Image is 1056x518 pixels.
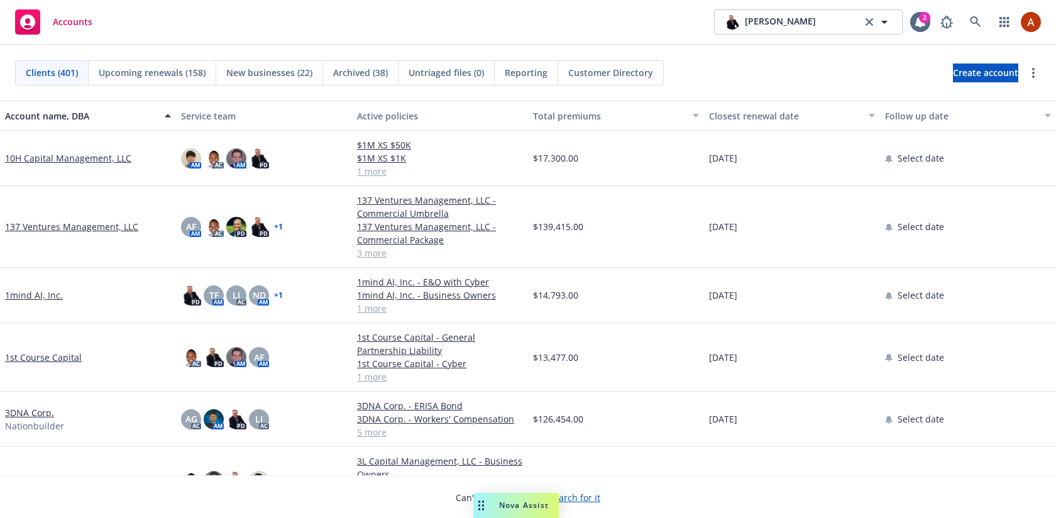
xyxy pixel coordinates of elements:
a: Switch app [992,9,1017,35]
a: Report a Bug [934,9,959,35]
a: 5 more [357,426,523,439]
a: Accounts [10,4,97,40]
div: Service team [181,109,347,123]
span: Create account [953,61,1018,85]
img: photo [204,217,224,237]
img: photo [249,148,269,168]
a: 3DNA Corp. - ERISA Bond [357,399,523,412]
span: [DATE] [709,152,737,165]
span: AG [185,412,197,426]
span: [DATE] [709,351,737,364]
span: Select date [898,289,944,302]
a: + 1 [274,223,283,231]
span: TF [209,289,219,302]
a: 1st Course Capital [5,351,82,364]
span: Upcoming renewals (158) [99,66,206,79]
div: Drag to move [473,493,489,518]
a: Create account [953,63,1018,82]
a: 137 Ventures Management, LLC - Commercial Umbrella [357,194,523,220]
a: 1 more [357,302,523,315]
img: photo [226,471,246,491]
a: 1 more [357,165,523,178]
img: photo [249,217,269,237]
span: ND [253,289,266,302]
span: [DATE] [709,412,737,426]
span: Select date [898,475,944,488]
button: photo[PERSON_NAME]clear selection [714,9,903,35]
img: photo [226,347,246,367]
span: LI [255,412,263,426]
span: Accounts [53,17,92,27]
span: Select date [898,220,944,233]
button: Total premiums [528,101,704,131]
img: photo [181,285,201,306]
div: Follow up date [885,109,1037,123]
a: 1 more [357,370,523,383]
span: Select date [898,152,944,165]
span: Customer Directory [568,66,653,79]
img: photo [204,347,224,367]
img: photo [226,409,246,429]
span: $17,300.00 [533,152,578,165]
a: 3L Capital Management, LLC [5,475,124,488]
span: [PERSON_NAME] [745,14,816,30]
span: $139,415.00 [533,220,583,233]
span: $13,477.00 [533,351,578,364]
div: Account name, DBA [5,109,157,123]
a: Search [963,9,988,35]
button: Service team [176,101,352,131]
a: 3DNA Corp. - Workers' Compensation [357,412,523,426]
span: Select date [898,351,944,364]
span: Reporting [505,66,547,79]
img: photo [204,471,224,491]
div: Active policies [357,109,523,123]
a: 3 more [357,246,523,260]
img: photo [204,409,224,429]
span: New businesses (22) [226,66,312,79]
div: Closest renewal date [709,109,861,123]
span: $113,380.00 [533,475,583,488]
a: 1mind AI, Inc. [5,289,63,302]
button: Nova Assist [473,493,559,518]
span: Nova Assist [499,500,549,510]
a: 1mind AI, Inc. - E&O with Cyber [357,275,523,289]
img: photo [204,148,224,168]
span: [DATE] [709,220,737,233]
a: 137 Ventures Management, LLC - Commercial Package [357,220,523,246]
img: photo [249,471,269,491]
img: photo [1021,12,1041,32]
a: 10H Capital Management, LLC [5,152,131,165]
span: $14,793.00 [533,289,578,302]
span: [DATE] [709,475,737,488]
a: + 1 [274,292,283,299]
button: Closest renewal date [704,101,880,131]
span: AF [186,220,196,233]
span: [DATE] [709,289,737,302]
a: 3DNA Corp. [5,406,54,419]
a: clear selection [862,14,877,30]
span: LI [233,289,240,302]
img: photo [181,471,201,491]
span: Nationbuilder [5,419,64,433]
a: Search for it [549,492,600,504]
a: 1st Course Capital - General Partnership Liability [357,331,523,357]
a: 1mind AI, Inc. - Business Owners [357,289,523,302]
a: $1M XS $1K [357,152,523,165]
a: 3L Capital Management, LLC - Business Owners [357,455,523,481]
span: Clients (401) [26,66,78,79]
span: Archived (38) [333,66,388,79]
span: Select date [898,412,944,426]
img: photo [226,217,246,237]
img: photo [226,148,246,168]
a: 137 Ventures Management, LLC [5,220,138,233]
span: Can't find an account? [456,491,600,504]
div: Total premiums [533,109,685,123]
img: photo [725,14,740,30]
a: more [1026,65,1041,80]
